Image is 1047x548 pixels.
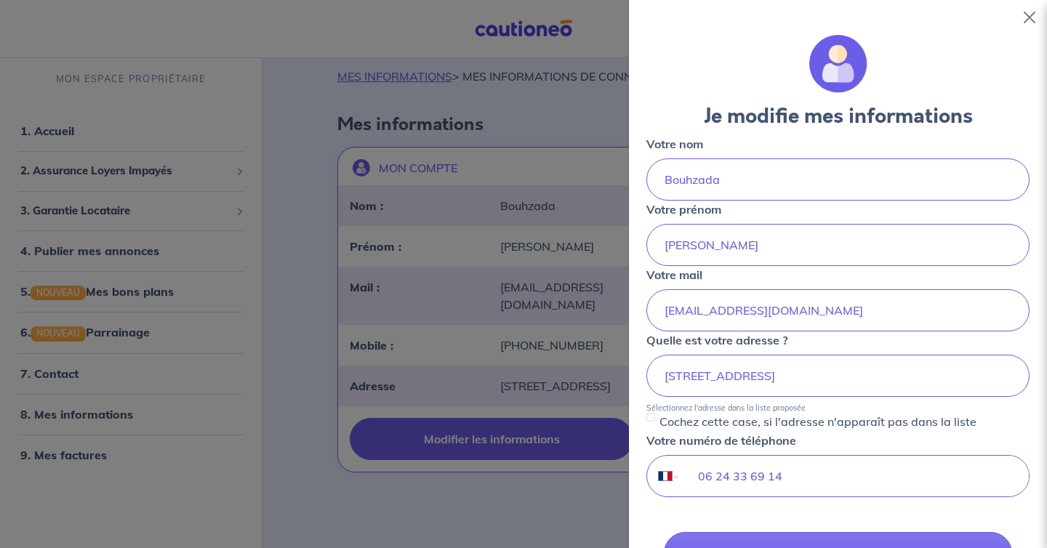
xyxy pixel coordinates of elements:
[646,158,1030,201] input: Doe
[646,201,721,218] p: Votre prénom
[659,413,976,430] p: Cochez cette case, si l'adresse n'apparaît pas dans la liste
[646,224,1030,266] input: John
[1018,6,1041,29] button: Close
[646,355,1030,397] input: 11 rue de la liberté 75000 Paris
[646,289,1030,331] input: mail@mail.com
[809,35,867,93] img: illu_account.svg
[646,331,787,349] p: Quelle est votre adresse ?
[646,105,1030,129] h3: Je modifie mes informations
[646,403,806,413] p: Sélectionnez l'adresse dans la liste proposée
[646,266,702,283] p: Votre mail
[681,456,1029,496] input: 06 34 34 34 34
[646,135,703,153] p: Votre nom
[646,432,796,449] p: Votre numéro de téléphone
